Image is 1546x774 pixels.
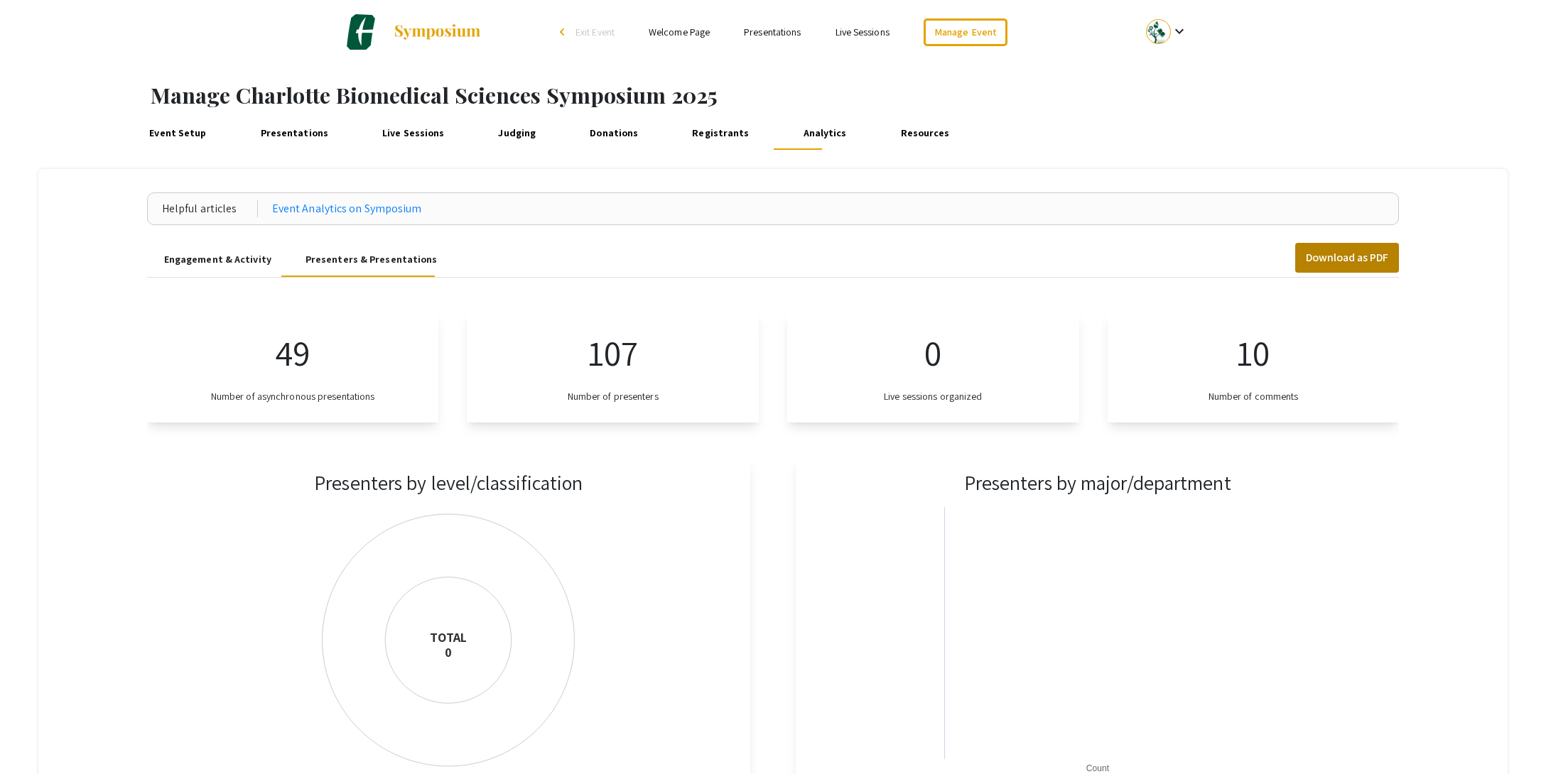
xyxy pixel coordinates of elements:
[688,116,753,150] a: Registrants
[151,82,1546,108] h1: Manage Charlotte Biomedical Sciences Symposium 2025
[162,200,258,217] div: Helpful articles
[588,326,638,379] p: 107
[884,391,982,403] h3: Live sessions organized
[799,116,850,150] a: Analytics
[164,252,271,267] div: Engagement & Activity
[343,14,482,50] a: Charlotte Biomedical Sciences Symposium 2025
[1086,763,1109,773] text: Count
[314,471,583,495] h3: Presenters by level/classification
[568,391,659,403] h3: Number of presenters
[379,116,448,150] a: Live Sessions
[467,312,759,423] app-numeric-analytics: Number of presenters
[560,28,568,36] div: arrow_back_ios
[1295,243,1399,273] button: Download as PDF
[147,312,439,423] app-numeric-analytics: Number of asynchronous presentations
[256,116,332,150] a: Presentations
[146,116,210,150] a: Event Setup
[575,26,615,38] span: Exit Event
[586,116,642,150] a: Donations
[343,14,379,50] img: Charlotte Biomedical Sciences Symposium 2025
[964,471,1231,495] h3: Presenters by major/department
[494,116,540,150] a: Judging
[1209,391,1299,403] h3: Number of comments
[744,26,801,38] a: Presentations
[430,629,467,660] tspan: TOTAL 0
[897,116,953,150] a: Resources
[1237,326,1270,379] p: 10
[1131,16,1203,48] button: Expand account dropdown
[11,710,60,763] iframe: Chat
[393,23,482,40] img: Symposium by ForagerOne
[276,326,310,379] p: 49
[1108,312,1400,423] app-numeric-analytics: Number of comments
[924,18,1007,46] a: Manage Event
[272,200,422,217] a: Event Analytics on Symposium
[836,26,890,38] a: Live Sessions
[1171,23,1188,40] mat-icon: Expand account dropdown
[649,26,710,38] a: Welcome Page
[924,326,941,379] p: 0
[211,391,375,403] h3: Number of asynchronous presentations
[787,312,1079,423] app-numeric-analytics: Live sessions organized
[306,252,438,267] div: Presenters & Presentations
